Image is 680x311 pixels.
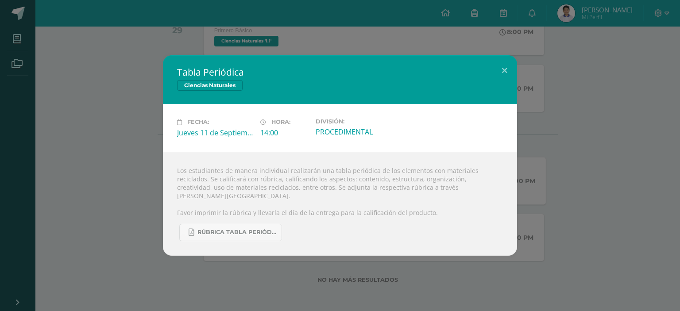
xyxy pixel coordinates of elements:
[260,128,309,138] div: 14:00
[271,119,290,126] span: Hora:
[179,224,282,241] a: RÚBRICA TABLA PERIÓDICA.pdf
[197,229,277,236] span: RÚBRICA TABLA PERIÓDICA.pdf
[316,118,392,125] label: División:
[187,119,209,126] span: Fecha:
[163,152,517,256] div: Los estudiantes de manera individual realizarán una tabla periódica de los elementos con material...
[316,127,392,137] div: PROCEDIMENTAL
[492,55,517,85] button: Close (Esc)
[177,66,503,78] h2: Tabla Periódica
[177,128,253,138] div: Jueves 11 de Septiembre
[177,80,243,91] span: Ciencias Naturales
